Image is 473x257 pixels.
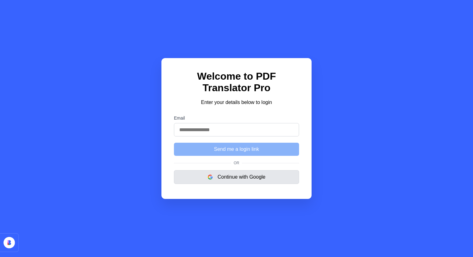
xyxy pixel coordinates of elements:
[174,170,299,184] button: Continue with Google
[231,161,242,165] span: Or
[174,116,299,121] label: Email
[174,71,299,94] h1: Welcome to PDF Translator Pro
[174,99,299,106] p: Enter your details below to login
[174,143,299,156] button: Send me a login link
[208,175,213,180] img: google logo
